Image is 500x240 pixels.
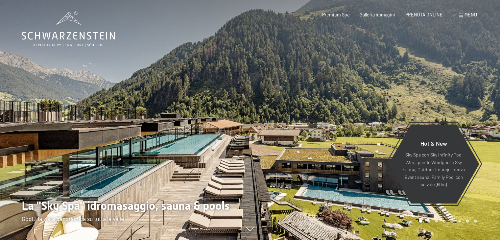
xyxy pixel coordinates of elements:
div: Carousel Page 7 [466,220,469,223]
span: Menu [464,12,477,17]
span: Hot & New [420,140,447,147]
a: PRENOTA ONLINE [405,12,443,17]
div: Carousel Page 6 [458,220,462,223]
div: Carousel Page 5 [450,220,454,223]
div: Carousel Pagination [417,220,477,223]
a: Premium Spa [322,12,349,17]
a: Galleria immagini [360,12,395,17]
div: Carousel Page 8 [474,220,477,223]
div: Carousel Page 4 [442,220,446,223]
a: Hot & New Sky Spa con Sky infinity Pool 23m, grande Whirlpool e Sky Sauna, Outdoor Lounge, nuova ... [388,124,480,204]
div: Carousel Page 2 [427,220,430,223]
div: Carousel Page 3 [435,220,438,223]
div: Carousel Page 1 (Current Slide) [419,220,422,223]
p: Sky Spa con Sky infinity Pool 23m, grande Whirlpool e Sky Sauna, Outdoor Lounge, nuova Event saun... [402,151,465,188]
